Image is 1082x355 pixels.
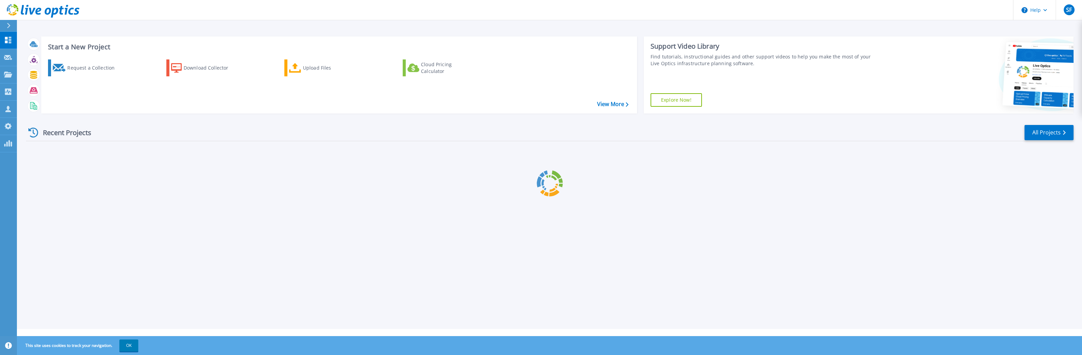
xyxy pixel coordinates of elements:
[19,339,138,352] span: This site uses cookies to track your navigation.
[48,43,628,51] h3: Start a New Project
[421,61,475,75] div: Cloud Pricing Calculator
[119,339,138,352] button: OK
[67,61,121,75] div: Request a Collection
[651,42,874,51] div: Support Video Library
[303,61,357,75] div: Upload Files
[1066,7,1072,12] span: SF
[403,59,478,76] a: Cloud Pricing Calculator
[184,61,238,75] div: Download Collector
[651,93,702,107] a: Explore Now!
[166,59,242,76] a: Download Collector
[48,59,123,76] a: Request a Collection
[597,101,629,107] a: View More
[651,53,874,67] div: Find tutorials, instructional guides and other support videos to help you make the most of your L...
[26,124,100,141] div: Recent Projects
[1025,125,1074,140] a: All Projects
[284,59,360,76] a: Upload Files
